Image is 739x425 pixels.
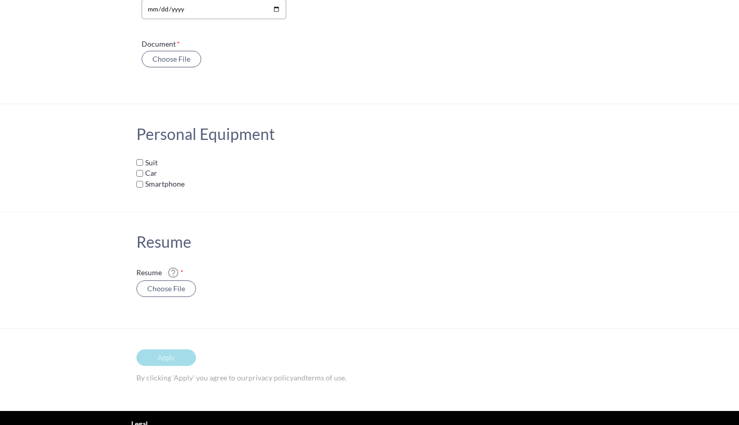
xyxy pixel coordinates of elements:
[142,40,180,48] span: Document
[136,170,143,177] input: Car
[248,373,294,382] a: privacy policy
[145,179,185,188] span: Smartphone
[145,158,158,167] span: Suit
[145,168,157,177] span: Car
[167,266,179,279] mat-icon: help_outline
[136,280,196,297] button: Choose File
[136,233,191,251] h2: Resume
[305,373,345,382] a: terms of use
[136,181,143,188] input: Smartphone
[136,349,196,366] button: Apply
[136,373,603,382] p: By clicking 'Apply' you agree to our and .
[136,125,275,143] h2: Personal Equipment
[142,51,201,67] button: Document
[136,159,143,166] input: Suit
[136,266,292,280] label: Resume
